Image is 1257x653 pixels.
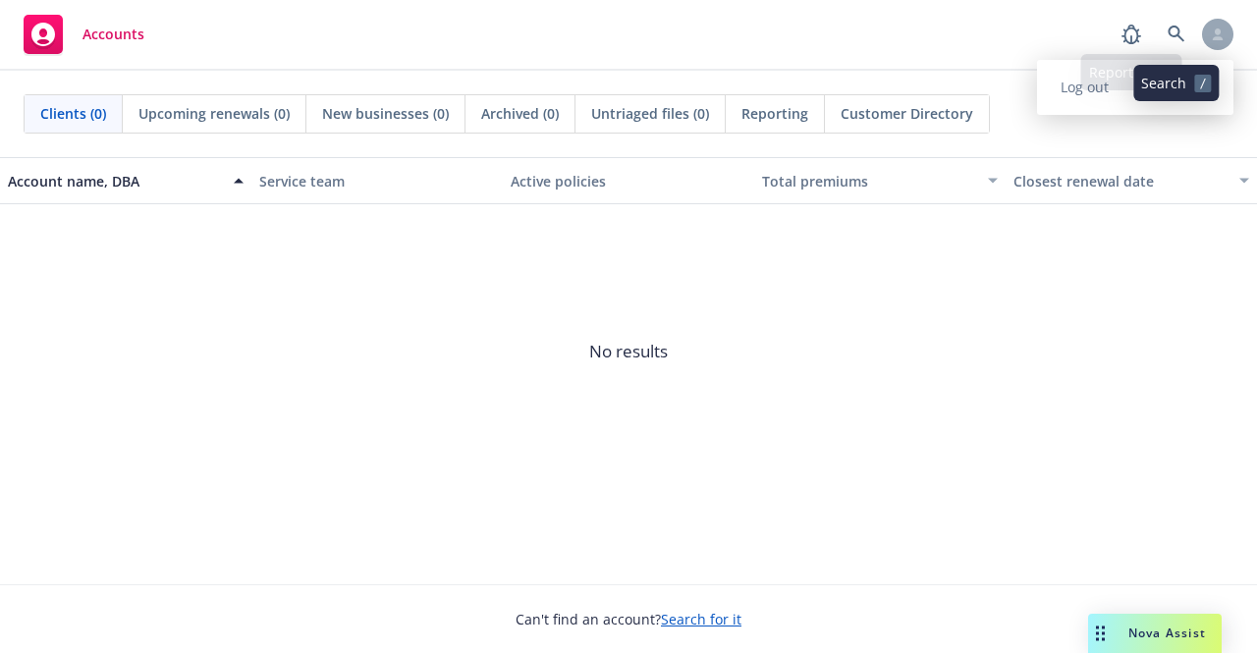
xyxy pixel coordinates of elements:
a: Log out [1037,68,1233,107]
div: Total premiums [762,171,976,191]
div: Active policies [511,171,746,191]
a: Search for it [661,610,741,628]
a: Report a Bug [1112,15,1151,54]
button: Closest renewal date [1006,157,1257,204]
span: Customer Directory [841,103,973,124]
button: Nova Assist [1088,614,1222,653]
a: Search [1157,15,1196,54]
span: Reporting [741,103,808,124]
span: Nova Assist [1128,625,1206,641]
div: Service team [259,171,495,191]
div: Account name, DBA [8,171,222,191]
button: Total premiums [754,157,1006,204]
span: Upcoming renewals (0) [138,103,290,124]
span: Accounts [82,27,144,42]
span: Untriaged files (0) [591,103,709,124]
div: Closest renewal date [1013,171,1228,191]
span: Can't find an account? [516,609,741,629]
button: Service team [251,157,503,204]
button: Active policies [503,157,754,204]
a: Accounts [16,7,152,62]
div: Drag to move [1088,614,1113,653]
span: New businesses (0) [322,103,449,124]
span: Clients (0) [40,103,106,124]
span: Archived (0) [481,103,559,124]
